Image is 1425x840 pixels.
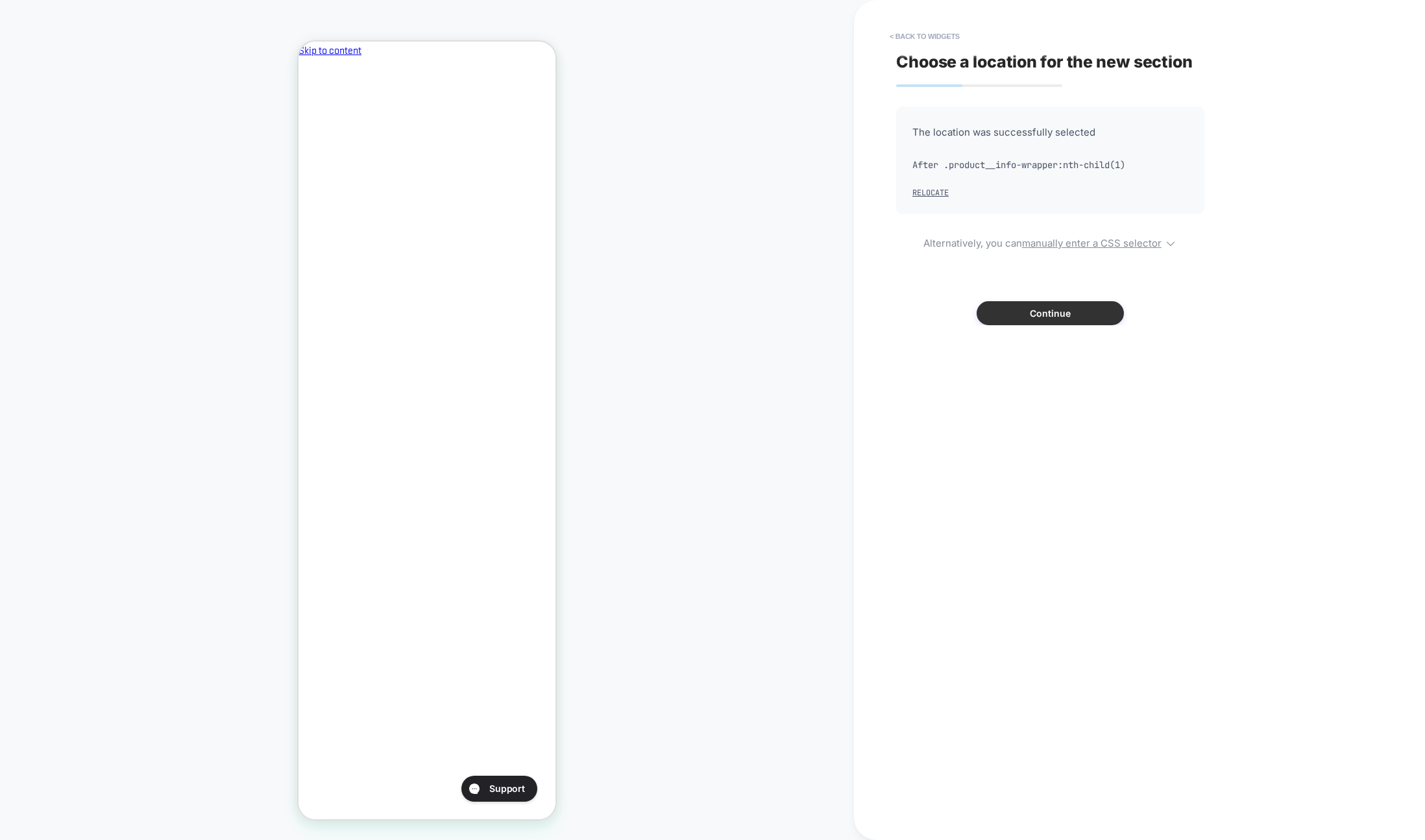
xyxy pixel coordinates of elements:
[912,123,1188,142] span: The location was successfully selected
[912,188,949,198] button: Relocate
[156,730,244,765] iframe: Gorgias live chat messenger
[883,26,966,47] button: < Back to widgets
[912,155,1188,175] span: After .product__info-wrapper:nth-child(1)
[896,234,1204,249] span: Alternatively, you can
[1022,237,1162,249] u: manually enter a CSS selector
[896,52,1193,71] span: Choose a location for the new section
[977,301,1124,325] button: Continue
